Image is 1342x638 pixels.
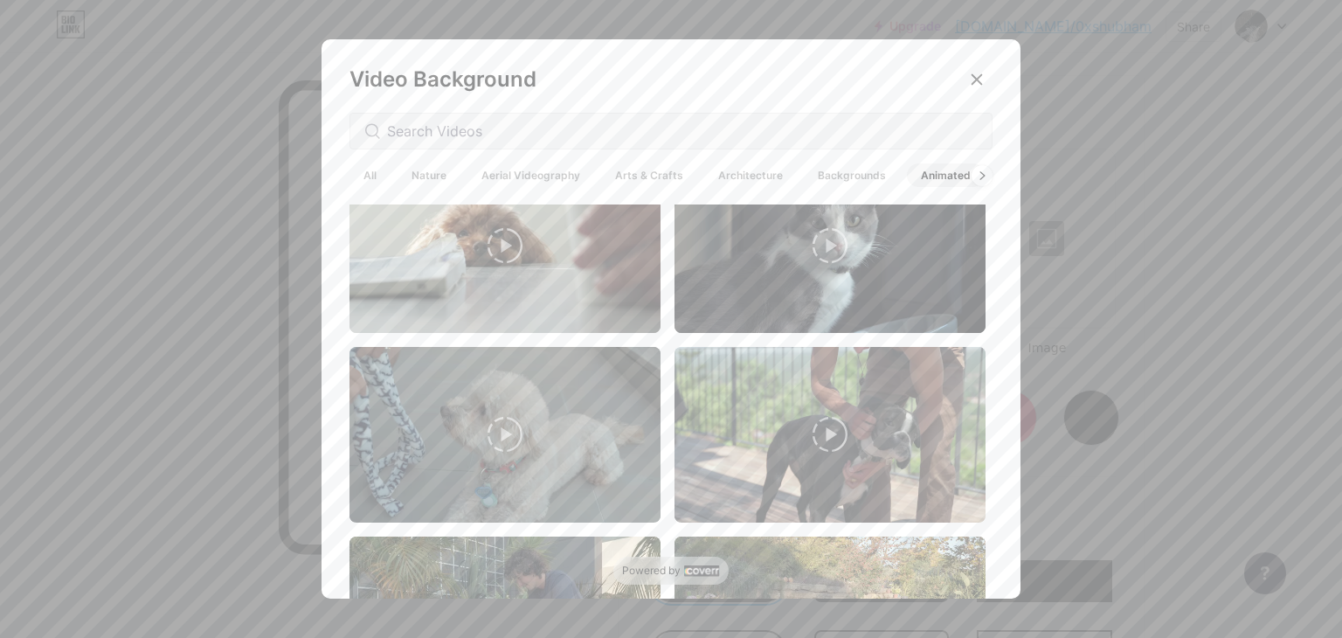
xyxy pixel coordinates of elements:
span: Arts & Crafts [601,163,697,187]
span: Powered by [622,564,681,578]
span: Aerial Videography [467,163,594,187]
span: Nature [398,163,460,187]
input: Search Videos [387,121,978,142]
span: Animated [907,163,985,187]
img: thumbnail [674,158,986,333]
span: All [349,163,391,187]
span: Video Background [349,66,536,92]
img: thumbnail [349,347,661,522]
img: thumbnail [349,158,661,333]
span: Architecture [704,163,797,187]
img: thumbnail [674,347,986,522]
span: Backgrounds [804,163,900,187]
